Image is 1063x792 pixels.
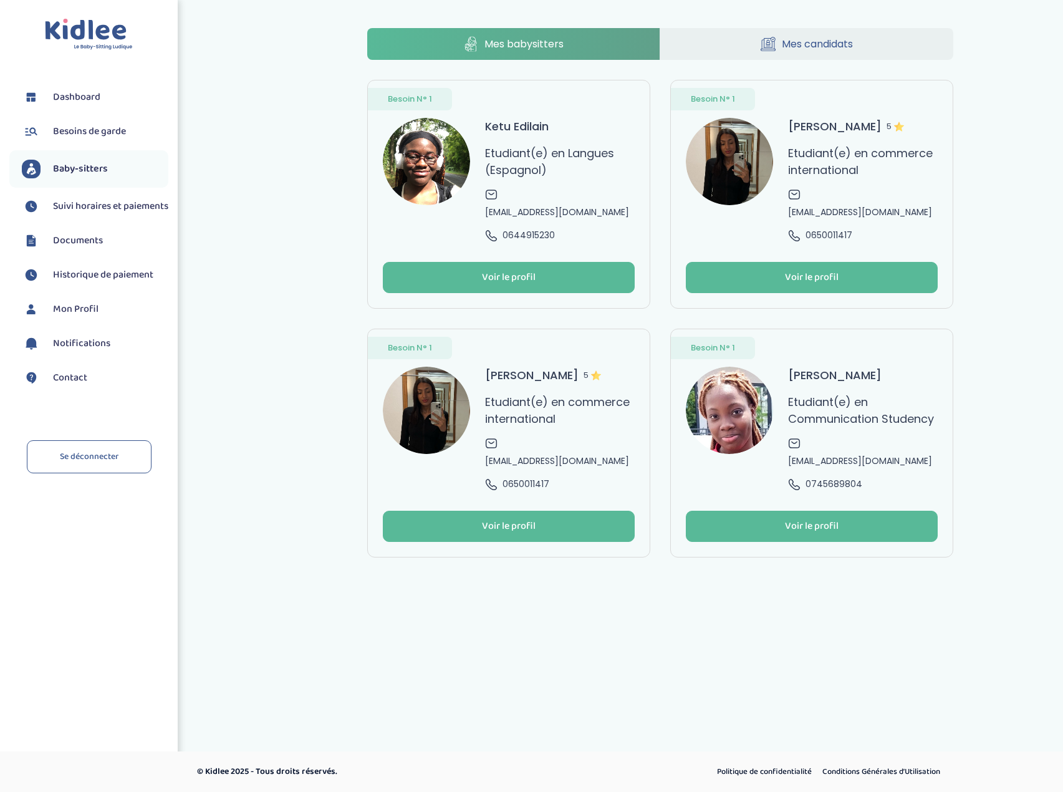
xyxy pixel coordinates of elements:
img: suivihoraire.svg [22,266,41,284]
span: [EMAIL_ADDRESS][DOMAIN_NAME] [485,206,629,219]
div: Voir le profil [785,271,839,285]
a: Documents [22,231,168,250]
p: Etudiant(e) en Communication Studency [788,394,938,427]
h3: [PERSON_NAME] [788,118,904,135]
button: Voir le profil [383,262,635,293]
h3: Ketu Edilain [485,118,549,135]
img: contact.svg [22,369,41,387]
span: Notifications [53,336,110,351]
a: Mes babysitters [367,28,660,60]
img: avatar [383,367,470,454]
p: Etudiant(e) en commerce international [485,394,635,427]
span: 0745689804 [806,478,862,491]
button: Voir le profil [686,511,938,542]
span: Besoin N° 1 [691,342,735,354]
span: 0644915230 [503,229,555,242]
a: Besoins de garde [22,122,168,141]
p: Etudiant(e) en Langues (Espagnol) [485,145,635,178]
a: Politique de confidentialité [713,764,816,780]
span: 5 [887,118,904,135]
a: Suivi horaires et paiements [22,197,168,216]
h3: [PERSON_NAME] [788,367,882,384]
p: Etudiant(e) en commerce international [788,145,938,178]
div: Voir le profil [482,271,536,285]
a: Besoin N° 1 avatar Ketu Edilain Etudiant(e) en Langues (Espagnol) [EMAIL_ADDRESS][DOMAIN_NAME] 06... [367,80,650,309]
img: avatar [383,118,470,205]
span: Mes babysitters [484,36,564,52]
span: Besoins de garde [53,124,126,139]
span: Dashboard [53,90,100,105]
span: 5 [584,367,601,384]
img: besoin.svg [22,122,41,141]
span: Besoin N° 1 [388,342,432,354]
span: Documents [53,233,103,248]
a: Mes candidats [660,28,953,60]
div: Voir le profil [785,519,839,534]
span: Mon Profil [53,302,99,317]
span: Suivi horaires et paiements [53,199,168,214]
button: Voir le profil [383,511,635,542]
span: [EMAIL_ADDRESS][DOMAIN_NAME] [788,206,932,219]
a: Conditions Générales d’Utilisation [818,764,945,780]
a: Mon Profil [22,300,168,319]
span: 0650011417 [503,478,549,491]
img: logo.svg [45,19,133,51]
span: Besoin N° 1 [691,93,735,105]
span: Besoin N° 1 [388,93,432,105]
p: © Kidlee 2025 - Tous droits réservés. [197,765,585,778]
img: suivihoraire.svg [22,197,41,216]
a: Besoin N° 1 avatar [PERSON_NAME]5 Etudiant(e) en commerce international [EMAIL_ADDRESS][DOMAIN_NA... [367,329,650,558]
span: [EMAIL_ADDRESS][DOMAIN_NAME] [485,455,629,468]
img: documents.svg [22,231,41,250]
img: dashboard.svg [22,88,41,107]
a: Contact [22,369,168,387]
span: 0650011417 [806,229,852,242]
a: Historique de paiement [22,266,168,284]
a: Dashboard [22,88,168,107]
span: [EMAIL_ADDRESS][DOMAIN_NAME] [788,455,932,468]
a: Notifications [22,334,168,353]
a: Se déconnecter [27,440,152,473]
span: Mes candidats [782,36,853,52]
span: Historique de paiement [53,268,153,283]
img: profil.svg [22,300,41,319]
a: Besoin N° 1 avatar [PERSON_NAME] Etudiant(e) en Communication Studency [EMAIL_ADDRESS][DOMAIN_NAM... [670,329,953,558]
img: notification.svg [22,334,41,353]
h3: [PERSON_NAME] [485,367,601,384]
div: Voir le profil [482,519,536,534]
span: Contact [53,370,87,385]
span: Baby-sitters [53,162,108,176]
img: avatar [686,367,773,454]
img: babysitters.svg [22,160,41,178]
button: Voir le profil [686,262,938,293]
a: Besoin N° 1 avatar [PERSON_NAME]5 Etudiant(e) en commerce international [EMAIL_ADDRESS][DOMAIN_NA... [670,80,953,309]
img: avatar [686,118,773,205]
a: Baby-sitters [22,160,168,178]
